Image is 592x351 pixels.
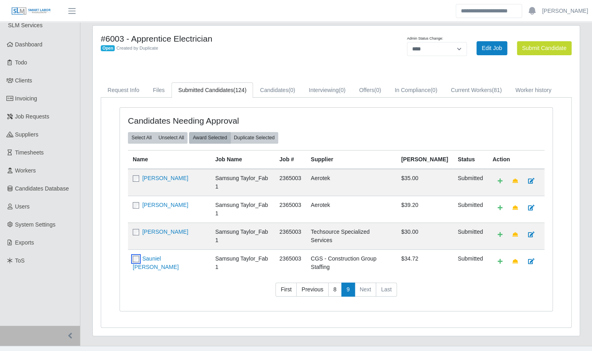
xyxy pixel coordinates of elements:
td: Aerotek [306,196,396,223]
span: Exports [15,239,34,246]
span: Invoicing [15,95,37,102]
a: Make Team Lead [507,228,523,242]
th: [PERSON_NAME] [396,150,452,169]
a: Add Default Cost Code [492,201,508,215]
a: Edit Job [476,41,507,55]
span: System Settings [15,221,56,228]
td: submitted [453,169,488,196]
th: Job Name [210,150,275,169]
a: 8 [328,283,342,297]
button: Select All [128,132,155,143]
th: Status [453,150,488,169]
a: Add Default Cost Code [492,228,508,242]
span: (0) [374,87,381,93]
a: Make Team Lead [507,255,523,269]
input: Search [456,4,522,18]
a: In Compliance [388,82,444,98]
td: submitted [453,196,488,223]
span: SLM Services [8,22,42,28]
a: Offers [352,82,388,98]
td: Samsung Taylor_Fab 1 [210,169,275,196]
h4: #6003 - Apprentice Electrician [101,34,371,44]
a: Add Default Cost Code [492,174,508,188]
h4: Candidates Needing Approval [128,116,295,126]
td: 2365003 [275,196,306,223]
a: Candidates [253,82,302,98]
div: bulk actions [189,132,278,143]
td: Samsung Taylor_Fab 1 [210,249,275,276]
a: [PERSON_NAME] [142,175,188,181]
td: $30.00 [396,223,452,249]
td: CGS - Construction Group Staffing [306,249,396,276]
span: Open [101,45,115,52]
span: Todo [15,59,27,66]
button: Award Selected [189,132,231,143]
span: (81) [492,87,502,93]
a: Previous [296,283,328,297]
td: $39.20 [396,196,452,223]
a: Files [146,82,171,98]
span: (0) [339,87,345,93]
a: [PERSON_NAME] [142,229,188,235]
a: First [275,283,297,297]
a: 9 [341,283,355,297]
td: 2365003 [275,249,306,276]
span: Job Requests [15,113,50,120]
button: Duplicate Selected [230,132,278,143]
td: 2365003 [275,223,306,249]
a: [PERSON_NAME] [542,7,588,15]
th: Supplier [306,150,396,169]
label: Admin Status Change: [407,36,443,42]
span: (0) [431,87,437,93]
td: Techsource Specialized Services [306,223,396,249]
span: (0) [288,87,295,93]
nav: pagination [128,283,544,303]
a: Submitted Candidates [171,82,253,98]
span: Timesheets [15,149,44,156]
span: (124) [233,87,247,93]
a: Make Team Lead [507,201,523,215]
button: Unselect All [155,132,187,143]
span: Dashboard [15,41,43,48]
div: bulk actions [128,132,187,143]
span: Created by Duplicate [116,46,158,50]
td: $34.72 [396,249,452,276]
span: Suppliers [15,131,38,138]
th: Action [488,150,544,169]
span: ToS [15,257,25,264]
td: submitted [453,249,488,276]
td: Samsung Taylor_Fab 1 [210,223,275,249]
a: Request Info [101,82,146,98]
a: Interviewing [302,82,352,98]
td: submitted [453,223,488,249]
a: Current Workers [444,82,508,98]
a: Make Team Lead [507,174,523,188]
td: Aerotek [306,169,396,196]
a: Worker history [508,82,558,98]
td: 2365003 [275,169,306,196]
a: [PERSON_NAME] [142,202,188,208]
td: Samsung Taylor_Fab 1 [210,196,275,223]
a: Sauniel [PERSON_NAME] [133,255,179,270]
td: $35.00 [396,169,452,196]
span: Workers [15,167,36,174]
span: Clients [15,77,32,84]
span: Candidates Database [15,185,69,192]
a: Add Default Cost Code [492,255,508,269]
th: Name [128,150,210,169]
th: Job # [275,150,306,169]
button: Submit Candidate [517,41,572,55]
span: Users [15,203,30,210]
img: SLM Logo [11,7,51,16]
